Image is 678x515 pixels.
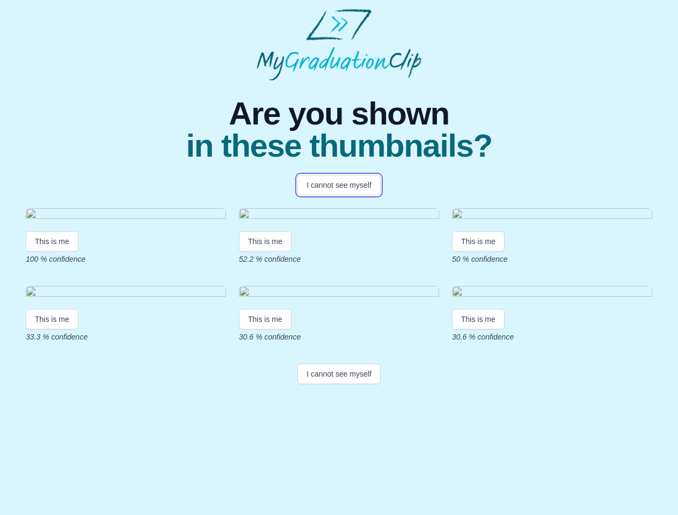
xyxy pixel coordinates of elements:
[257,9,422,80] img: MyGraduationClip
[452,286,652,300] img: 213dc33a4ed6f5561b1671223e1f3c5e447cd0e4.gif
[452,231,505,252] button: This is me
[26,286,226,300] img: 239ff0388568c4fecfdb89b512fd18e4a0f1a51b.gif
[297,175,381,195] button: I cannot see myself
[26,231,78,252] button: This is me
[297,364,381,384] button: I cannot see myself
[26,309,78,329] button: This is me
[26,254,226,264] p: 100 % confidence
[239,254,439,264] p: 52.2 % confidence
[452,309,505,329] button: This is me
[239,309,291,329] button: This is me
[26,208,226,223] img: daaae998c52498832b7ebb4c816cd6ff816d0362.gif
[26,332,226,342] p: 33.3 % confidence
[452,254,652,264] p: 50 % confidence
[239,332,439,342] p: 30.6 % confidence
[186,98,492,130] span: Are you shown
[186,130,492,162] span: in these thumbnails?
[239,231,291,252] button: This is me
[239,286,439,300] img: 579d3e1bbe3b4d7d38b8694282da706f3cb803b9.gif
[239,208,439,223] img: 9377ccd9ec633067bcc631102b79673428a012e2.gif
[452,208,652,223] img: bfe06333277ed91e0c5ccb223050eaf476c8dc73.gif
[452,332,652,342] p: 30.6 % confidence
